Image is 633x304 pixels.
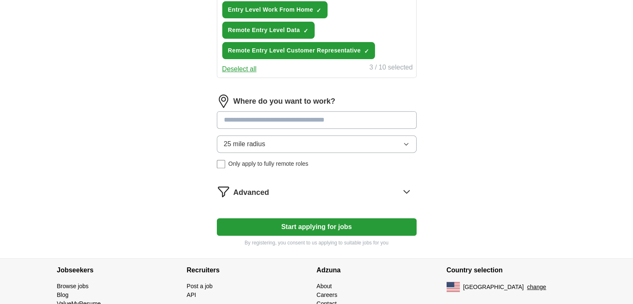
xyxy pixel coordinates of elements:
[222,42,375,59] button: Remote Entry Level Customer Representative✓
[217,218,417,236] button: Start applying for jobs
[463,283,524,292] span: [GEOGRAPHIC_DATA]
[222,64,257,74] button: Deselect all
[187,292,196,298] a: API
[369,62,412,74] div: 3 / 10 selected
[447,259,576,282] h4: Country selection
[217,95,230,108] img: location.png
[317,292,338,298] a: Careers
[228,26,300,35] span: Remote Entry Level Data
[233,187,269,198] span: Advanced
[317,283,332,289] a: About
[228,46,361,55] span: Remote Entry Level Customer Representative
[217,185,230,198] img: filter
[57,292,69,298] a: Blog
[217,135,417,153] button: 25 mile radius
[233,96,335,107] label: Where do you want to work?
[303,27,308,34] span: ✓
[217,160,225,168] input: Only apply to fully remote roles
[228,5,313,14] span: Entry Level Work From Home
[316,7,321,14] span: ✓
[224,139,266,149] span: 25 mile radius
[222,22,315,39] button: Remote Entry Level Data✓
[217,239,417,247] p: By registering, you consent to us applying to suitable jobs for you
[57,283,89,289] a: Browse jobs
[364,48,369,55] span: ✓
[187,283,213,289] a: Post a job
[447,282,460,292] img: US flag
[228,159,308,168] span: Only apply to fully remote roles
[527,283,546,292] button: change
[222,1,328,18] button: Entry Level Work From Home✓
